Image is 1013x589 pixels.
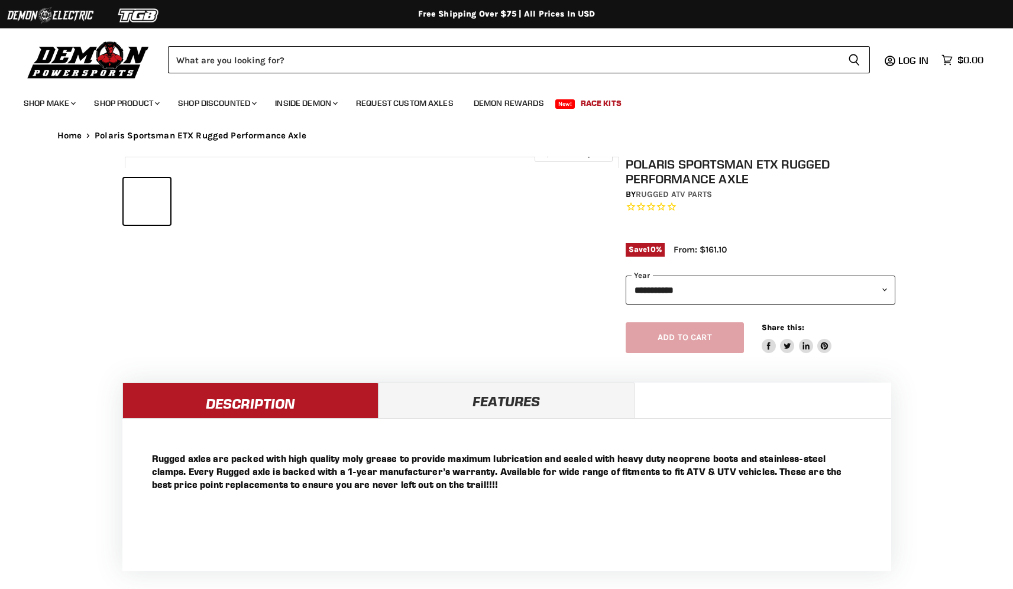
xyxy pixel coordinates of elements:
[572,91,630,115] a: Race Kits
[6,4,95,27] img: Demon Electric Logo 2
[15,91,83,115] a: Shop Make
[34,9,980,20] div: Free Shipping Over $75 | All Prices In USD
[168,46,839,73] input: Search
[169,91,264,115] a: Shop Discounted
[24,38,153,80] img: Demon Powersports
[893,55,936,66] a: Log in
[95,4,183,27] img: TGB Logo 2
[626,201,895,213] span: Rated 0.0 out of 5 stars 0 reviews
[541,149,606,158] span: Click to expand
[85,91,167,115] a: Shop Product
[15,86,980,115] ul: Main menu
[378,383,635,418] a: Features
[762,323,804,332] span: Share this:
[936,51,989,69] a: $0.00
[122,383,378,418] a: Description
[555,99,575,109] span: New!
[34,131,980,141] nav: Breadcrumbs
[839,46,870,73] button: Search
[957,54,983,66] span: $0.00
[266,91,345,115] a: Inside Demon
[674,244,727,255] span: From: $161.10
[347,91,462,115] a: Request Custom Axles
[465,91,553,115] a: Demon Rewards
[626,188,895,201] div: by
[647,245,655,254] span: 10
[898,54,928,66] span: Log in
[762,322,832,354] aside: Share this:
[636,189,712,199] a: Rugged ATV Parts
[95,131,306,141] span: Polaris Sportsman ETX Rugged Performance Axle
[152,452,862,491] p: Rugged axles are packed with high quality moly grease to provide maximum lubrication and sealed w...
[57,131,82,141] a: Home
[124,178,170,225] button: IMAGE thumbnail
[626,243,665,256] span: Save %
[168,46,870,73] form: Product
[626,157,895,186] h1: Polaris Sportsman ETX Rugged Performance Axle
[626,276,895,305] select: year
